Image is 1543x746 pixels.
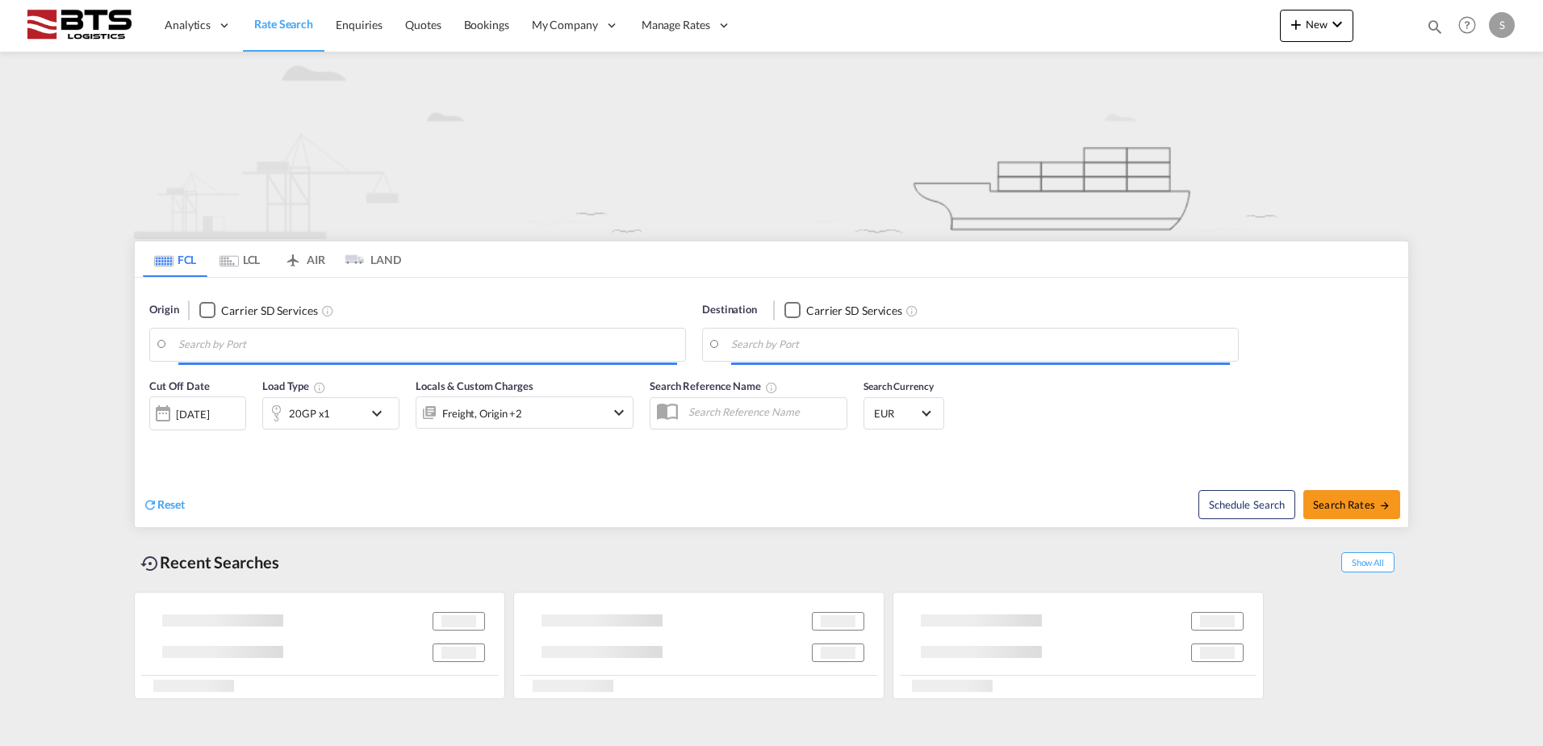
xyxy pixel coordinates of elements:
span: EUR [874,406,919,421]
span: Bookings [464,18,509,31]
md-icon: icon-arrow-right [1379,500,1390,511]
span: Analytics [165,17,211,33]
div: [DATE] [176,407,209,421]
div: 20GP x1icon-chevron-down [262,397,399,430]
md-tab-item: FCL [143,241,207,277]
md-icon: Your search will be saved by the below given name [765,381,778,394]
md-icon: icon-airplane [283,250,303,262]
img: new-FCL.png [134,52,1409,239]
span: Load Type [262,379,326,392]
input: Search by Port [731,333,1230,357]
input: Search by Port [178,333,677,357]
md-icon: icon-refresh [143,497,157,512]
md-icon: Select multiple loads to view rates [313,381,326,394]
div: Origin Checkbox No InkUnchecked: Search for CY (Container Yard) services for all selected carrier... [135,278,1408,527]
span: Search Currency [863,380,934,392]
div: icon-magnify [1426,18,1444,42]
input: Search Reference Name [680,400,847,424]
div: Freight Origin Destination Dock Stuffing [442,402,522,425]
div: [DATE] [149,396,246,430]
button: Search Ratesicon-arrow-right [1303,490,1400,519]
div: 20GP x1 [289,402,330,425]
div: Help [1453,11,1489,40]
md-icon: Unchecked: Search for CY (Container Yard) services for all selected carriers.Checked : Search for... [905,304,918,317]
span: Search Rates [1313,498,1390,511]
span: Enquiries [336,18,383,31]
span: New [1286,18,1347,31]
md-select: Select Currency: € EUREuro [872,401,935,425]
md-checkbox: Checkbox No Ink [784,302,902,319]
md-tab-item: LAND [337,241,401,277]
span: Origin [149,302,178,318]
span: Reset [157,497,185,511]
span: Help [1453,11,1481,39]
md-tab-item: LCL [207,241,272,277]
div: Carrier SD Services [806,303,902,319]
span: Cut Off Date [149,379,210,392]
md-icon: icon-backup-restore [140,554,160,573]
button: icon-plus 400-fgNewicon-chevron-down [1280,10,1353,42]
md-icon: icon-chevron-down [609,403,629,422]
button: Note: By default Schedule search will only considerorigin ports, destination ports and cut off da... [1198,490,1295,519]
div: Carrier SD Services [221,303,317,319]
span: Quotes [405,18,441,31]
span: Search Reference Name [650,379,778,392]
md-icon: icon-plus 400-fg [1286,15,1306,34]
span: Show All [1341,552,1395,572]
div: Recent Searches [134,544,286,580]
md-datepicker: Select [149,429,161,451]
span: Rate Search [254,17,313,31]
img: cdcc71d0be7811ed9adfbf939d2aa0e8.png [24,7,133,44]
span: Locals & Custom Charges [416,379,533,392]
div: Freight Origin Destination Dock Stuffingicon-chevron-down [416,396,634,429]
span: Destination [702,302,757,318]
span: Manage Rates [642,17,710,33]
md-tab-item: AIR [272,241,337,277]
div: S [1489,12,1515,38]
md-icon: Unchecked: Search for CY (Container Yard) services for all selected carriers.Checked : Search for... [321,304,334,317]
md-pagination-wrapper: Use the left and right arrow keys to navigate between tabs [143,241,401,277]
md-icon: icon-chevron-down [367,404,395,423]
div: icon-refreshReset [143,497,185,514]
md-icon: icon-chevron-down [1328,15,1347,34]
md-checkbox: Checkbox No Ink [199,302,317,319]
md-icon: icon-magnify [1426,18,1444,36]
span: My Company [532,17,598,33]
